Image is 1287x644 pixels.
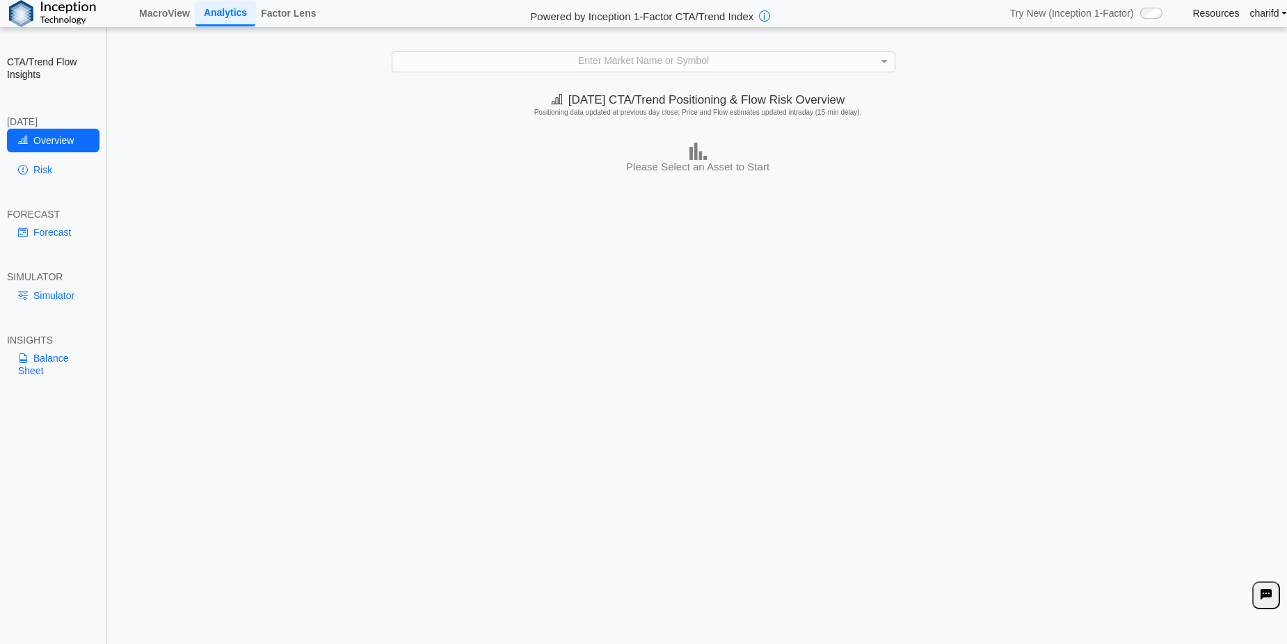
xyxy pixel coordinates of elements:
[134,1,195,25] a: MacroView
[392,52,895,72] div: Enter Market Name or Symbol
[255,1,321,25] a: Factor Lens
[551,93,845,106] span: [DATE] CTA/Trend Positioning & Flow Risk Overview
[7,115,99,128] div: [DATE]
[689,143,707,160] img: bar-chart.png
[7,56,99,81] h2: CTA/Trend Flow Insights
[1010,7,1134,19] span: Try New (Inception 1-Factor)
[195,1,255,26] a: Analytics
[7,129,99,152] a: Overview
[7,220,99,244] a: Forecast
[1192,7,1239,19] a: Resources
[7,208,99,220] div: FORECAST
[1249,7,1287,19] a: charifd
[7,334,99,346] div: INSIGHTS
[7,346,99,383] a: Balance Sheet
[7,284,99,307] a: Simulator
[115,108,1281,117] h5: Positioning data updated at previous day close; Price and Flow estimates updated intraday (15-min...
[525,4,759,24] h2: Powered by Inception 1-Factor CTA/Trend Index
[112,160,1284,174] h3: Please Select an Asset to Start
[7,158,99,182] a: Risk
[7,271,99,283] div: SIMULATOR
